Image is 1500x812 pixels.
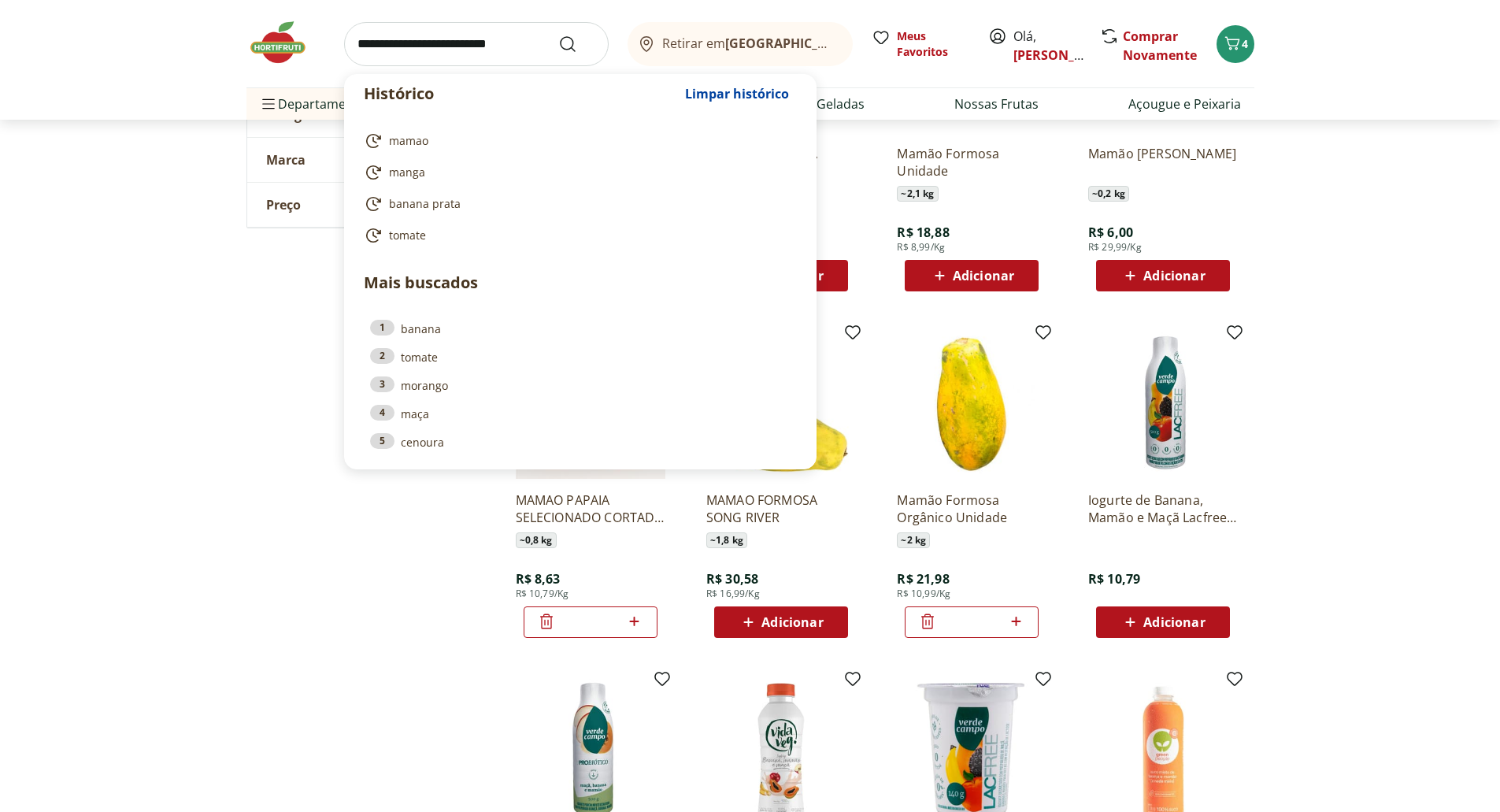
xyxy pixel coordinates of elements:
[1088,241,1142,254] span: R$ 29,99/Kg
[370,376,394,392] div: 3
[1123,28,1197,64] a: Comprar Novamente
[370,320,791,337] a: 1banana
[364,226,791,245] a: tomate
[259,85,372,123] span: Departamentos
[344,22,609,66] input: search
[897,28,969,60] span: Meus Favoritos
[364,132,791,150] a: mamao
[628,22,853,66] button: Retirar em[GEOGRAPHIC_DATA]/[GEOGRAPHIC_DATA]
[1088,570,1140,588] span: R$ 10,79
[872,28,969,60] a: Meus Favoritos
[1128,95,1241,113] a: Açougue e Peixaria
[897,145,1046,180] a: Mamão Formosa Unidade
[897,329,1046,479] img: Mamão Formosa Orgânico Unidade
[761,616,823,628] span: Adicionar
[685,87,789,100] span: Limpar histórico
[266,197,301,213] span: Preço
[364,83,677,105] p: Histórico
[1143,269,1205,282] span: Adicionar
[259,85,278,123] button: Menu
[389,196,461,212] span: banana prata
[725,35,991,52] b: [GEOGRAPHIC_DATA]/[GEOGRAPHIC_DATA]
[706,491,856,526] a: MAMAO FORMOSA SONG RIVER
[1096,606,1230,638] button: Adicionar
[516,532,557,548] span: ~ 0,8 kg
[389,133,428,149] span: mamao
[706,570,758,588] span: R$ 30,58
[897,224,949,241] span: R$ 18,88
[1088,491,1238,526] a: Iogurte de Banana, Mamão e Maçã Lacfree Verde Campo 500g
[897,570,949,588] span: R$ 21,98
[364,195,791,213] a: banana prata
[389,228,426,243] span: tomate
[662,36,836,50] span: Retirar em
[1088,186,1129,202] span: ~ 0,2 kg
[370,405,394,421] div: 4
[1088,224,1133,241] span: R$ 6,00
[1088,329,1238,479] img: Iogurte de Banana, Mamão e Maçã Lacfree Verde Campo 500g
[954,95,1039,113] a: Nossas Frutas
[370,376,791,394] a: 3morango
[370,433,791,450] a: 5cenoura
[370,405,791,422] a: 4maça
[516,491,665,526] a: MAMAO PAPAIA SELECIONADO CORTADO KG
[1217,25,1254,63] button: Carrinho
[558,35,596,54] button: Submit Search
[516,588,569,600] span: R$ 10,79/Kg
[370,348,394,364] div: 2
[897,186,938,202] span: ~ 2,1 kg
[677,75,797,113] button: Limpar histórico
[1088,145,1238,180] a: Mamão [PERSON_NAME]
[897,532,930,548] span: ~ 2 kg
[246,19,325,66] img: Hortifruti
[1013,46,1116,64] a: [PERSON_NAME]
[897,241,945,254] span: R$ 8,99/Kg
[370,433,394,449] div: 5
[897,491,1046,526] a: Mamão Formosa Orgânico Unidade
[370,320,394,336] div: 1
[1242,36,1248,51] span: 4
[364,163,791,182] a: manga
[706,588,760,600] span: R$ 16,99/Kg
[516,570,561,588] span: R$ 8,63
[1013,27,1083,65] span: Olá,
[364,271,797,295] p: Mais buscados
[266,152,306,168] span: Marca
[897,588,950,600] span: R$ 10,99/Kg
[706,532,747,548] span: ~ 1,8 kg
[389,165,425,180] span: manga
[1143,616,1205,628] span: Adicionar
[905,260,1039,291] button: Adicionar
[953,269,1014,282] span: Adicionar
[370,348,791,365] a: 2tomate
[247,183,483,227] button: Preço
[1096,260,1230,291] button: Adicionar
[714,606,848,638] button: Adicionar
[247,138,483,182] button: Marca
